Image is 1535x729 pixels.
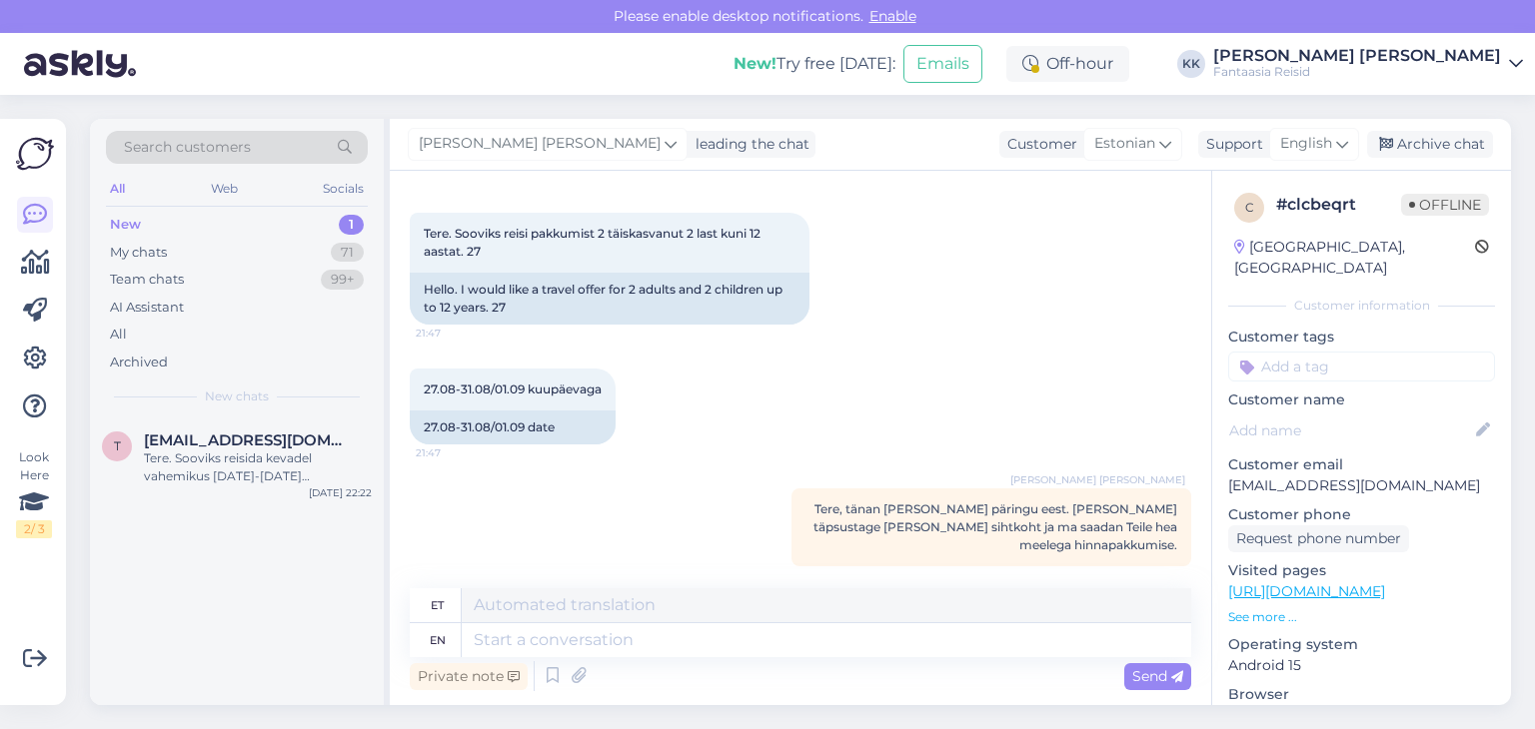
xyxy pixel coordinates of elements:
[1132,667,1183,685] span: Send
[424,226,764,259] span: Tere. Sooviks reisi pakkumist 2 täiskasvanut 2 last kuni 12 aastat. 27
[205,387,269,405] span: New chats
[1280,133,1332,155] span: English
[1102,567,1185,582] span: Private note | 9:13
[734,52,895,76] div: Try free [DATE]:
[1276,193,1401,217] div: # clcbeqrt
[1367,131,1493,158] div: Archive chat
[1213,48,1501,64] div: [PERSON_NAME] [PERSON_NAME]
[1228,504,1495,525] p: Customer phone
[1228,389,1495,410] p: Customer name
[1228,634,1495,655] p: Operating system
[110,243,167,263] div: My chats
[688,134,809,155] div: leading the chat
[144,449,372,485] div: Tere. Sooviks reisida kevadel vahemikus [DATE]-[DATE] [DEMOGRAPHIC_DATA]. 3 täiskasvanud 1x8a lap...
[1234,237,1475,279] div: [GEOGRAPHIC_DATA], [GEOGRAPHIC_DATA]
[416,445,491,460] span: 21:47
[1228,655,1495,676] p: Android 15
[16,520,52,538] div: 2 / 3
[1228,454,1495,475] p: Customer email
[999,134,1077,155] div: Customer
[1245,200,1254,215] span: c
[1198,134,1263,155] div: Support
[110,270,184,290] div: Team chats
[1228,582,1385,600] a: [URL][DOMAIN_NAME]
[430,623,446,657] div: en
[1228,608,1495,626] p: See more ...
[124,137,251,158] span: Search customers
[419,133,661,155] span: [PERSON_NAME] [PERSON_NAME]
[16,135,54,173] img: Askly Logo
[1177,50,1205,78] div: KK
[1228,475,1495,496] p: [EMAIL_ADDRESS][DOMAIN_NAME]
[424,381,602,396] span: 27.08-31.08/01.09 kuupäevaga
[863,7,922,25] span: Enable
[410,273,809,325] div: Hello. I would like a travel offer for 2 adults and 2 children up to 12 years. 27
[114,438,121,453] span: t
[331,243,364,263] div: 71
[734,54,776,73] b: New!
[1010,472,1185,487] span: [PERSON_NAME] [PERSON_NAME]
[1228,684,1495,705] p: Browser
[1213,64,1501,80] div: Fantaasia Reisid
[1229,419,1472,441] input: Add name
[110,353,168,372] div: Archived
[903,45,982,83] button: Emails
[110,215,141,235] div: New
[813,501,1177,552] span: Tere, tänan [PERSON_NAME] päringu eest. [PERSON_NAME] täpsustage [PERSON_NAME] sihtkoht ja ma saa...
[1228,560,1495,581] p: Visited pages
[339,215,364,235] div: 1
[319,176,368,202] div: Socials
[309,485,372,500] div: [DATE] 22:22
[1228,327,1495,348] p: Customer tags
[410,663,528,690] div: Private note
[1228,297,1495,315] div: Customer information
[1094,133,1155,155] span: Estonian
[106,176,129,202] div: All
[1213,48,1523,80] a: [PERSON_NAME] [PERSON_NAME]Fantaasia Reisid
[321,270,364,290] div: 99+
[1401,194,1489,216] span: Offline
[110,298,184,318] div: AI Assistant
[1006,46,1129,82] div: Off-hour
[207,176,242,202] div: Web
[1228,352,1495,381] input: Add a tag
[416,326,491,341] span: 21:47
[1228,525,1409,552] div: Request phone number
[410,410,616,444] div: 27.08-31.08/01.09 date
[16,448,52,538] div: Look Here
[110,325,127,345] div: All
[431,588,444,622] div: et
[144,431,352,449] span: teettoming@gmail.com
